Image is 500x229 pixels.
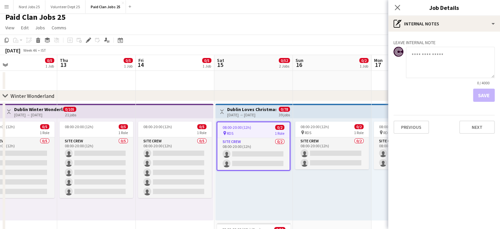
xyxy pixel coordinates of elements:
span: 1 Role [197,130,206,135]
div: IST [41,48,46,53]
span: 0/5 [202,58,211,63]
app-card-role: Site Crew0/508:00-20:00 (12h) [60,137,133,198]
span: 0/2 [359,58,369,63]
span: 08:00-20:00 (12h) [300,124,329,129]
div: 1 Job [202,64,211,69]
h1: Paid Clan Jobs 25 [5,12,66,22]
span: Sat [217,57,224,63]
span: RDS [383,130,390,135]
span: 0/2 [275,125,284,130]
span: 08:00-20:00 (12h) [65,124,93,129]
span: 16 [295,61,303,69]
div: [DATE] → [DATE] [227,112,276,117]
span: Thu [60,57,68,63]
span: 0/105 [63,107,76,112]
app-job-card: 08:00-20:00 (12h)0/2 RDS1 RoleSite Crew0/208:00-20:00 (12h) [295,122,369,169]
app-job-card: 08:00-20:00 (12h)0/2 RDS1 RoleSite Crew0/208:00-20:00 (12h) [374,122,447,169]
app-card-role: Site Crew0/208:00-20:00 (12h) [217,138,290,170]
button: Fix 5 errors [387,46,418,55]
app-job-card: 08:00-20:00 (12h)0/51 RoleSite Crew0/508:00-20:00 (12h) [60,122,133,198]
button: Paid Clan Jobs 25 [85,0,126,13]
span: 0/5 [197,124,206,129]
h3: Job Details [388,3,500,12]
span: 08:00-20:00 (12h) [379,124,408,129]
span: 08:00-20:00 (12h) [143,124,172,129]
h3: Dublin Winter Wonderland Build [14,106,63,112]
div: 2 Jobs [279,64,290,69]
button: Volunteer Dept 25 [45,0,85,13]
div: Internal notes [388,16,500,32]
span: Fri [138,57,144,63]
a: Comms [49,23,69,32]
div: 1 Job [360,64,368,69]
span: 1 Role [354,130,364,135]
button: Nord Jobs 25 [13,0,45,13]
button: Previous [393,121,429,134]
span: Comms [52,25,66,31]
span: 0/5 [124,58,133,63]
span: 1 Role [275,131,284,136]
div: Winter Wonderland [11,93,54,99]
div: 1 Job [124,64,132,69]
h3: Dublin Loves Christmas - Standby Crew [227,106,276,112]
span: View [5,25,14,31]
h3: Leave internal note [393,40,495,45]
div: [DATE] [5,47,20,54]
span: 1 Role [118,130,128,135]
span: 1 Role [40,130,49,135]
app-job-card: 08:00-20:00 (12h)0/2 RDS1 RoleSite Crew0/208:00-20:00 (12h) [217,122,290,171]
span: 0 / 4000 [472,80,495,85]
span: RDS [305,130,311,135]
span: 0/5 [119,124,128,129]
span: 14 [137,61,144,69]
span: Mon [374,57,383,63]
span: Jobs [35,25,45,31]
span: Week 46 [22,48,38,53]
span: 13 [59,61,68,69]
a: View [3,23,17,32]
app-card-role: Site Crew0/208:00-20:00 (12h) [374,137,447,169]
a: Edit [18,23,31,32]
div: 1 Job [45,64,54,69]
span: 0/5 [40,124,49,129]
span: 0/5 [45,58,54,63]
span: 08:00-20:00 (12h) [223,125,251,130]
app-job-card: 08:00-20:00 (12h)0/51 RoleSite Crew0/508:00-20:00 (12h) [138,122,212,198]
a: Jobs [33,23,48,32]
div: [DATE] → [DATE] [14,112,63,117]
app-card-role: Site Crew0/208:00-20:00 (12h) [295,137,369,169]
div: 21 jobs [65,112,76,117]
span: 0/2 [354,124,364,129]
span: Sun [296,57,303,63]
span: Edit [21,25,29,31]
span: 0/78 [279,107,290,112]
span: 0/52 [279,58,290,63]
span: 15 [216,61,224,69]
div: 39 jobs [279,112,290,117]
button: Next [459,121,495,134]
span: 17 [373,61,383,69]
app-card-role: Site Crew0/508:00-20:00 (12h) [138,137,212,198]
span: RDS [227,131,233,136]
